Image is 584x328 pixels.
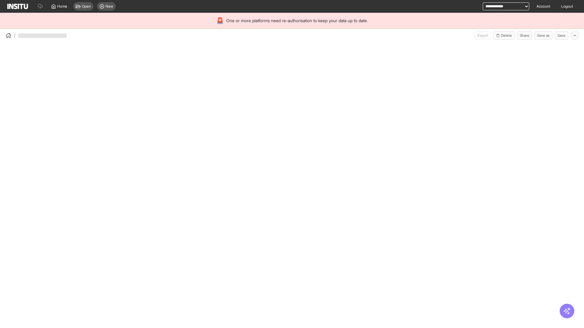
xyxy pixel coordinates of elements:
[216,16,224,25] div: 🚨
[57,4,67,9] span: Home
[475,31,491,40] button: Export
[493,31,515,40] button: Delete
[475,31,491,40] span: Can currently only export from Insights reports.
[106,4,113,9] span: New
[555,31,568,40] button: Save
[82,4,91,9] span: Open
[517,31,532,40] button: Share
[534,31,552,40] button: Save as
[14,32,16,39] span: /
[5,32,16,39] button: /
[226,18,368,24] span: One or more platforms need re-authorisation to keep your data up to date.
[7,4,28,9] img: Logo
